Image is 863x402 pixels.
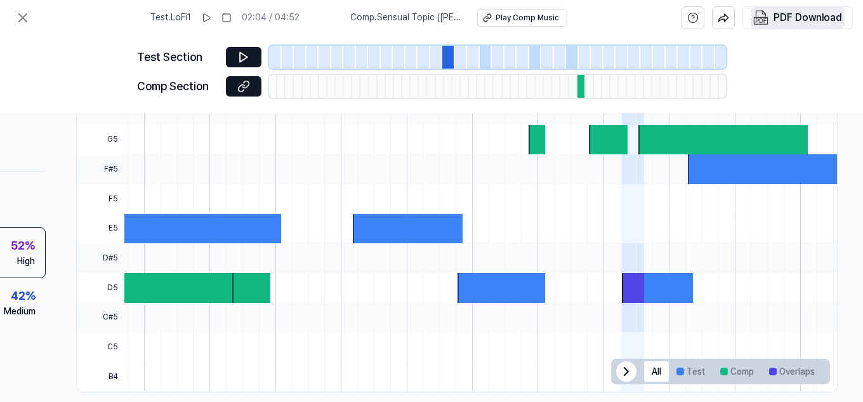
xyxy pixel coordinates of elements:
[774,10,842,26] div: PDF Download
[242,11,300,24] div: 02:04 / 04:52
[17,255,35,268] div: High
[669,361,713,382] button: Test
[496,13,559,23] div: Play Comp Music
[682,6,704,29] button: help
[350,11,462,24] span: Comp . Sensual Topic ([PERSON_NAME] Remix)
[644,361,669,382] button: All
[751,7,845,29] button: PDF Download
[137,77,218,96] div: Comp Section
[76,184,124,214] span: F5
[753,10,768,25] img: PDF Download
[76,332,124,362] span: C5
[477,9,567,27] button: Play Comp Music
[76,154,124,184] span: F#5
[713,361,761,382] button: Comp
[687,11,699,24] svg: help
[11,287,36,305] div: 42 %
[76,303,124,333] span: C#5
[76,125,124,155] span: G5
[137,48,218,67] div: Test Section
[11,237,35,255] div: 52 %
[76,243,124,273] span: D#5
[76,362,124,392] span: B4
[761,361,822,382] button: Overlaps
[76,273,124,303] span: D5
[150,11,191,24] span: Test . LoFi1
[76,214,124,244] span: E5
[4,305,36,318] div: Medium
[718,12,729,23] img: share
